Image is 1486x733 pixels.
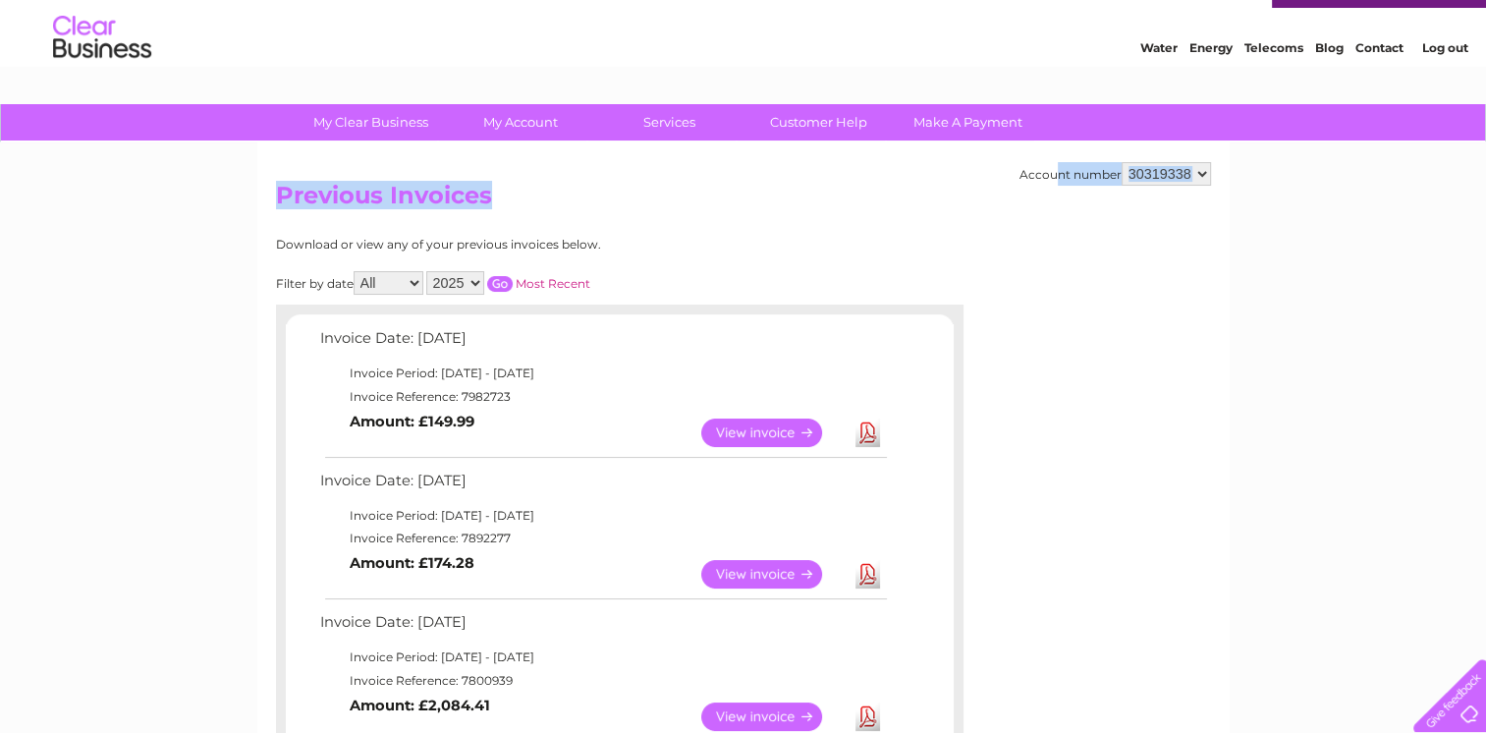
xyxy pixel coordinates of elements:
[1355,84,1403,98] a: Contact
[315,468,890,504] td: Invoice Date: [DATE]
[350,413,474,430] b: Amount: £149.99
[276,238,792,252] div: Download or view any of your previous invoices below.
[350,697,490,714] b: Amount: £2,084.41
[701,560,846,589] a: View
[315,325,890,362] td: Invoice Date: [DATE]
[52,51,152,111] img: logo.png
[315,504,890,528] td: Invoice Period: [DATE] - [DATE]
[1315,84,1344,98] a: Blog
[280,11,1208,95] div: Clear Business is a trading name of Verastar Limited (registered in [GEOGRAPHIC_DATA] No. 3667643...
[887,104,1049,141] a: Make A Payment
[1116,10,1251,34] a: 0333 014 3131
[701,703,846,731] a: View
[315,646,890,669] td: Invoice Period: [DATE] - [DATE]
[855,703,880,731] a: Download
[315,362,890,385] td: Invoice Period: [DATE] - [DATE]
[290,104,452,141] a: My Clear Business
[1189,84,1233,98] a: Energy
[276,271,792,295] div: Filter by date
[315,609,890,646] td: Invoice Date: [DATE]
[315,669,890,693] td: Invoice Reference: 7800939
[439,104,601,141] a: My Account
[1140,84,1178,98] a: Water
[276,182,1211,219] h2: Previous Invoices
[738,104,900,141] a: Customer Help
[588,104,750,141] a: Services
[315,527,890,550] td: Invoice Reference: 7892277
[855,560,880,589] a: Download
[516,276,590,291] a: Most Recent
[350,554,474,572] b: Amount: £174.28
[855,419,880,447] a: Download
[1019,162,1211,186] div: Account number
[1244,84,1303,98] a: Telecoms
[1421,84,1467,98] a: Log out
[701,419,846,447] a: View
[315,385,890,409] td: Invoice Reference: 7982723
